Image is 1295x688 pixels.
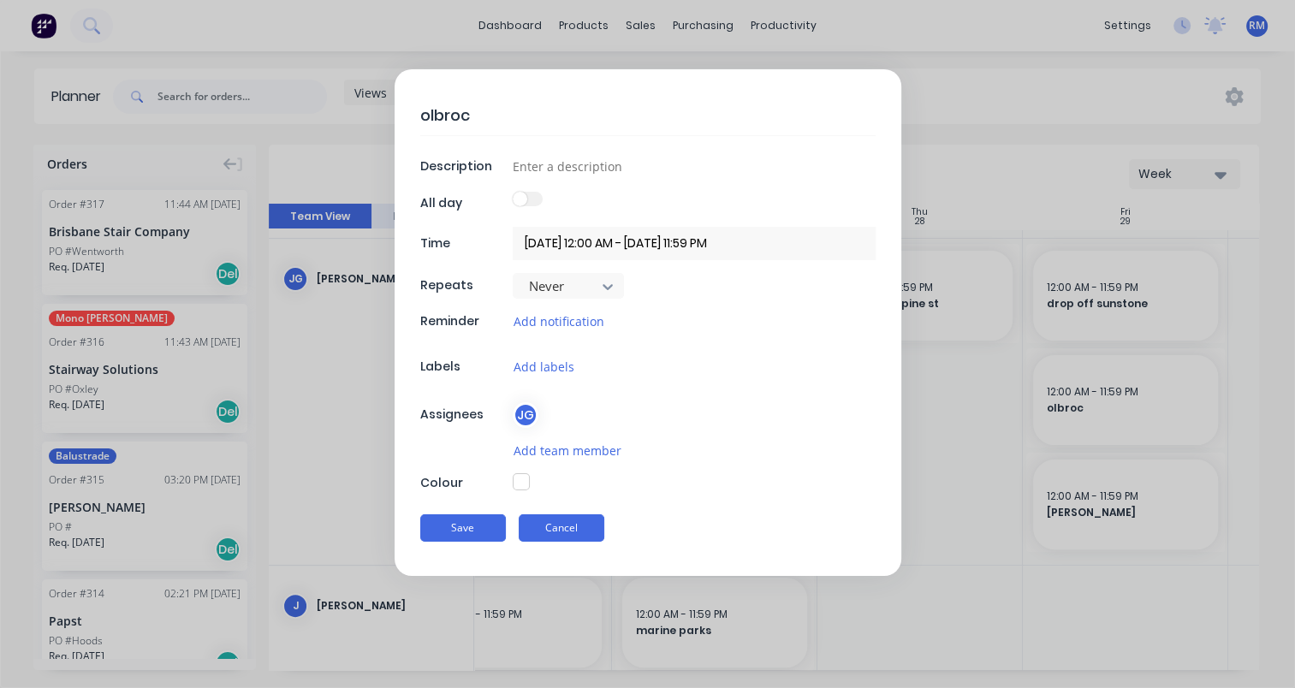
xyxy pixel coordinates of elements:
div: Time [420,234,508,252]
textarea: olbroc [420,95,876,135]
div: Labels [420,358,508,376]
div: JG [513,402,538,428]
div: Reminder [420,312,508,330]
div: Assignees [420,406,508,424]
div: All day [420,194,508,212]
div: Colour [420,474,508,492]
input: Enter a description [513,153,876,179]
button: Add team member [513,441,622,460]
button: Add labels [513,357,575,377]
button: Cancel [519,514,604,542]
div: Repeats [420,276,508,294]
button: Add notification [513,311,605,331]
button: Save [420,514,506,542]
div: Description [420,157,508,175]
